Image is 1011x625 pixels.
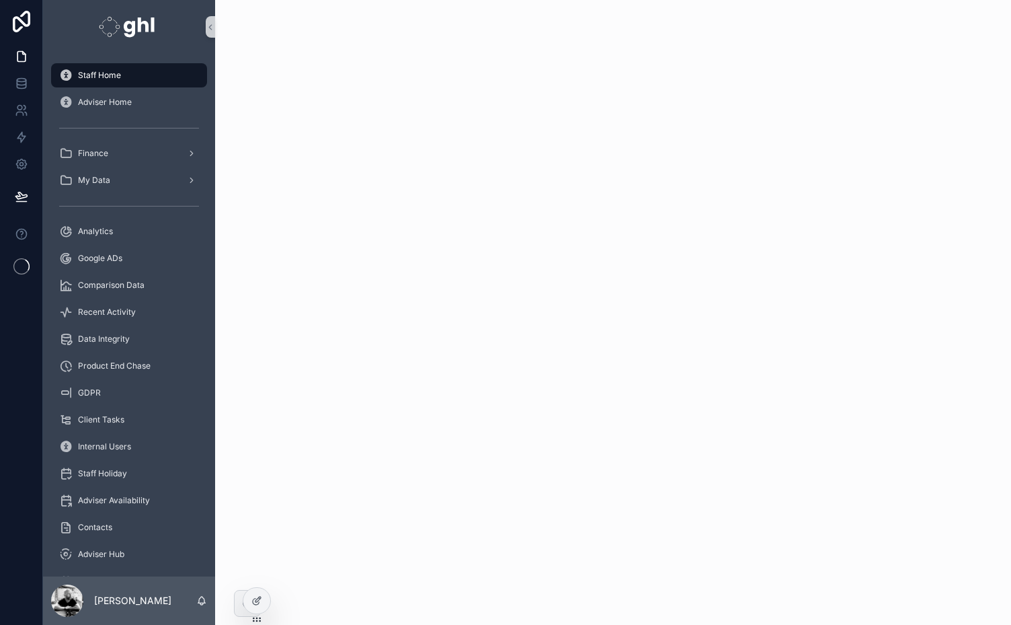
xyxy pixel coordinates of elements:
a: Product End Chase [51,354,207,378]
a: Finance [51,141,207,166]
a: Internal Users [51,435,207,459]
span: Finance [78,148,108,159]
a: Adviser Hub [51,542,207,566]
span: Recent Activity [78,307,136,318]
a: Meet The Team [51,569,207,593]
span: Google ADs [78,253,122,264]
span: GDPR [78,388,101,398]
a: Data Integrity [51,327,207,351]
span: Adviser Home [78,97,132,108]
span: Adviser Availability [78,495,150,506]
a: Adviser Home [51,90,207,114]
a: Recent Activity [51,300,207,324]
a: Staff Home [51,63,207,87]
span: Product End Chase [78,361,151,371]
div: scrollable content [43,54,215,577]
a: GDPR [51,381,207,405]
span: Staff Holiday [78,468,127,479]
a: Staff Holiday [51,462,207,486]
a: My Data [51,168,207,192]
a: Google ADs [51,246,207,270]
img: App logo [99,16,159,38]
p: [PERSON_NAME] [94,594,171,608]
span: Comparison Data [78,280,145,291]
span: Data Integrity [78,334,130,344]
span: Staff Home [78,70,121,81]
span: My Data [78,175,110,186]
a: Analytics [51,219,207,244]
span: Contacts [78,522,112,533]
span: Meet The Team [78,576,138,587]
span: Adviser Hub [78,549,124,560]
span: Analytics [78,226,113,237]
a: Contacts [51,515,207,540]
a: Adviser Availability [51,488,207,513]
span: Internal Users [78,441,131,452]
span: Client Tasks [78,414,124,425]
a: Comparison Data [51,273,207,297]
a: Client Tasks [51,408,207,432]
